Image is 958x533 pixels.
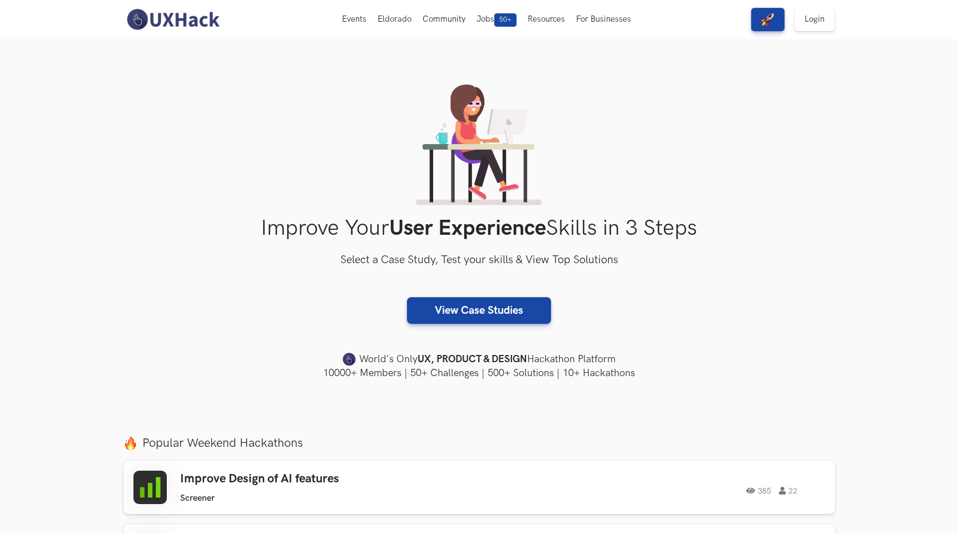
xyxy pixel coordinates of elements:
a: View Case Studies [407,297,551,324]
h4: World's Only Hackathon Platform [123,352,835,367]
a: Login [795,8,835,31]
h3: Improve Design of AI features [180,472,496,486]
img: rocket [761,13,775,26]
img: fire.png [123,436,137,450]
span: 22 [779,487,797,495]
img: UXHack-logo.png [123,8,222,31]
h4: 10000+ Members | 50+ Challenges | 500+ Solutions | 10+ Hackathons [123,366,835,380]
a: Improve Design of AI features Screener 385 22 [123,461,835,514]
strong: UX, PRODUCT & DESIGN [418,352,527,367]
img: lady working on laptop [416,85,542,205]
strong: User Experience [389,215,546,241]
img: uxhack-favicon-image.png [343,352,356,367]
h1: Improve Your Skills in 3 Steps [123,215,835,241]
span: 385 [746,487,771,495]
span: 50+ [494,13,517,27]
li: Screener [180,493,215,504]
h3: Select a Case Study, Test your skills & View Top Solutions [123,251,835,269]
label: Popular Weekend Hackathons [123,436,835,451]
